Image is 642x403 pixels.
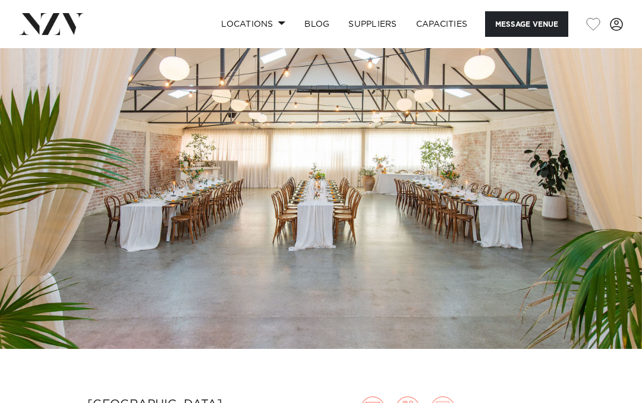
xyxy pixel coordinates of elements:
img: nzv-logo.png [19,13,84,34]
a: BLOG [295,11,339,37]
a: SUPPLIERS [339,11,406,37]
a: Locations [212,11,295,37]
button: Message Venue [485,11,568,37]
a: Capacities [407,11,477,37]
